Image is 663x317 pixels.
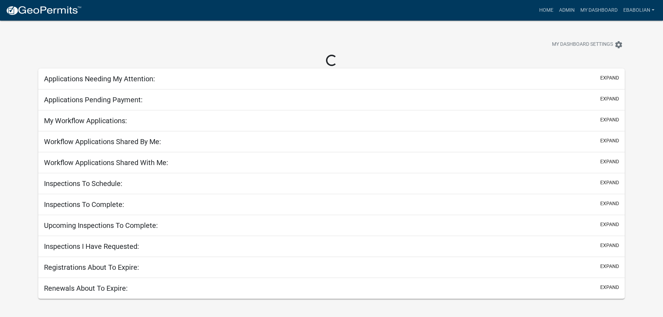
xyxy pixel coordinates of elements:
[600,284,619,291] button: expand
[600,263,619,270] button: expand
[44,221,158,230] h5: Upcoming Inspections To Complete:
[44,284,128,293] h5: Renewals About To Expire:
[600,242,619,249] button: expand
[600,116,619,124] button: expand
[600,74,619,82] button: expand
[44,75,155,83] h5: Applications Needing My Attention:
[44,158,168,167] h5: Workflow Applications Shared With Me:
[44,95,143,104] h5: Applications Pending Payment:
[614,40,623,49] i: settings
[44,242,139,251] h5: Inspections I Have Requested:
[556,4,578,17] a: Admin
[600,221,619,228] button: expand
[552,40,613,49] span: My Dashboard Settings
[44,263,139,272] h5: Registrations About To Expire:
[600,137,619,144] button: expand
[44,200,124,209] h5: Inspections To Complete:
[600,95,619,103] button: expand
[546,38,629,51] button: My Dashboard Settingssettings
[578,4,620,17] a: My Dashboard
[44,179,122,188] h5: Inspections To Schedule:
[600,200,619,207] button: expand
[44,116,127,125] h5: My Workflow Applications:
[600,179,619,186] button: expand
[44,137,161,146] h5: Workflow Applications Shared By Me:
[620,4,657,17] a: ebabolian
[536,4,556,17] a: Home
[600,158,619,165] button: expand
